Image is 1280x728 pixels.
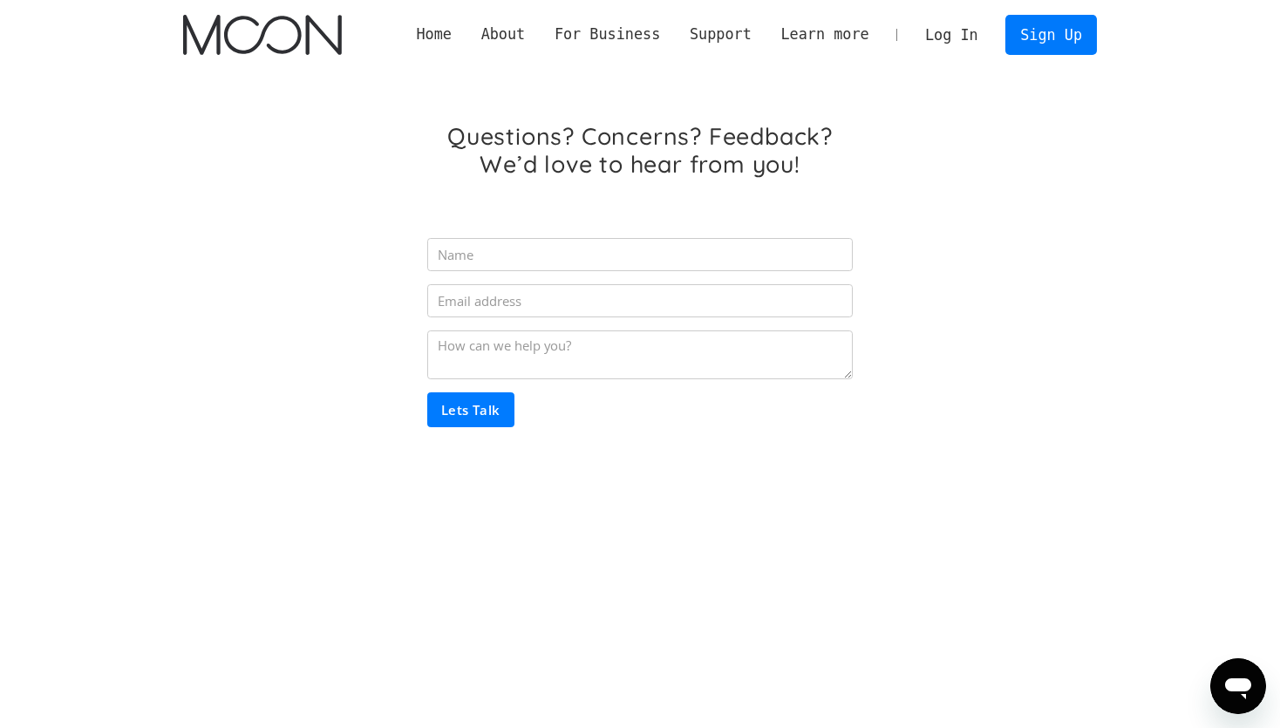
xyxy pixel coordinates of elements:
[427,226,853,427] form: Email Form
[183,15,341,55] a: home
[427,284,853,317] input: Email address
[402,24,466,45] a: Home
[540,24,675,45] div: For Business
[183,15,341,55] img: Moon Logo
[690,24,752,45] div: Support
[427,392,514,427] input: Lets Talk
[675,24,766,45] div: Support
[481,24,526,45] div: About
[766,24,884,45] div: Learn more
[1210,658,1266,714] iframe: Кнопка запуска окна обмена сообщениями
[910,16,992,54] a: Log In
[466,24,540,45] div: About
[427,122,853,178] h1: Questions? Concerns? Feedback? We’d love to hear from you!
[780,24,868,45] div: Learn more
[555,24,660,45] div: For Business
[427,238,853,271] input: Name
[1005,15,1096,54] a: Sign Up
